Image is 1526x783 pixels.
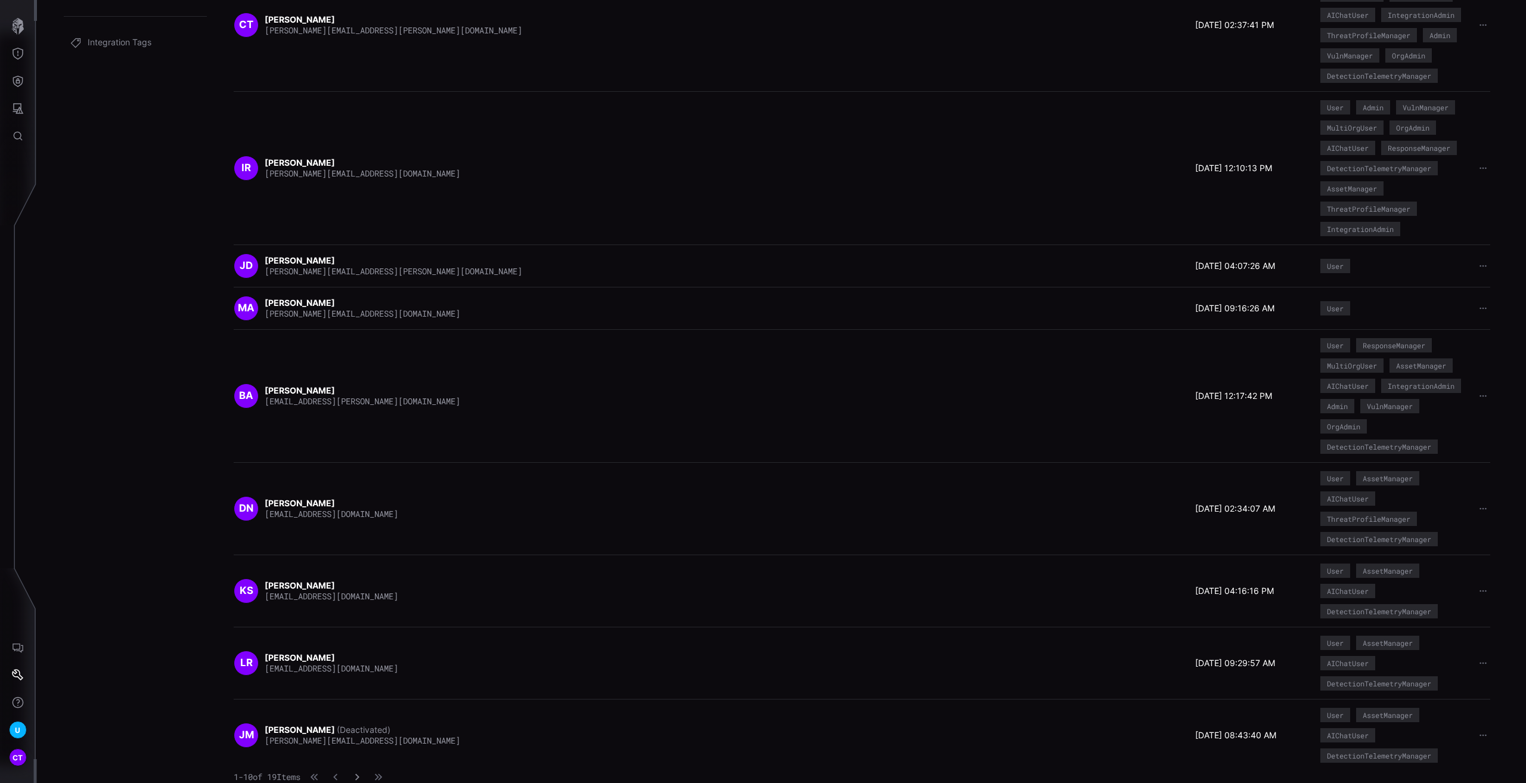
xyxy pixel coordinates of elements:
div: OrgAdmin [1396,124,1429,131]
time: [DATE] 02:34:07 AM [1195,503,1275,514]
div: AssetManager [1327,185,1377,192]
div: ThreatProfileManager [1327,205,1410,212]
div: IntegrationAdmin [1388,11,1454,18]
span: [PERSON_NAME][EMAIL_ADDRESS][PERSON_NAME][DOMAIN_NAME] [265,24,522,36]
span: KS [240,584,253,598]
div: User [1327,342,1344,349]
time: [DATE] 08:43:40 AM [1195,730,1276,741]
button: Previous Page [328,771,343,783]
button: CT [1,744,35,771]
span: DN [239,502,253,515]
time: [DATE] 02:37:41 PM [1195,20,1274,30]
button: Last Page [371,771,386,783]
div: DetectionTelemetryManager [1327,72,1431,79]
span: U [15,724,20,736]
a: Integration Tags [64,31,207,55]
div: DetectionTelemetryManager [1327,165,1431,172]
div: User [1327,711,1344,719]
span: [EMAIL_ADDRESS][DOMAIN_NAME] [265,508,398,519]
span: 1 - 10 of 19 Items [234,772,300,782]
span: [PERSON_NAME][EMAIL_ADDRESS][DOMAIN_NAME] [265,735,460,746]
button: Next Page [349,771,365,783]
div: User [1327,305,1344,312]
div: VulnManager [1327,52,1373,59]
button: U [1,716,35,744]
div: DetectionTelemetryManager [1327,680,1431,687]
div: IntegrationAdmin [1327,225,1394,233]
span: [PERSON_NAME][EMAIL_ADDRESS][DOMAIN_NAME] [265,168,460,179]
div: AssetManager [1363,639,1413,646]
span: JM [239,729,254,742]
time: [DATE] 12:10:13 PM [1195,163,1272,174]
div: DetectionTelemetryManager [1327,752,1431,759]
div: ResponseManager [1388,144,1450,151]
div: MultiOrgUser [1327,362,1377,369]
div: Admin [1327,403,1348,410]
strong: [PERSON_NAME] [265,580,337,590]
div: VulnManager [1403,104,1449,111]
span: CT [13,751,23,764]
time: [DATE] 12:17:42 PM [1195,391,1272,401]
span: CT [239,18,253,32]
strong: [PERSON_NAME] [265,725,337,735]
strong: [PERSON_NAME] [265,157,337,168]
span: BA [239,389,253,403]
strong: [PERSON_NAME] [265,255,337,265]
span: JD [240,259,253,273]
div: AssetManager [1363,567,1413,574]
div: AIChatUser [1327,660,1369,667]
div: IntegrationAdmin [1388,382,1454,389]
div: ThreatProfileManager [1327,515,1410,522]
div: DetectionTelemetryManager [1327,608,1431,615]
span: [PERSON_NAME][EMAIL_ADDRESS][DOMAIN_NAME] [265,308,460,319]
span: IR [241,162,251,175]
time: [DATE] 09:29:57 AM [1195,658,1275,669]
strong: [PERSON_NAME] [265,385,337,395]
div: User [1327,104,1344,111]
div: AssetManager [1363,711,1413,719]
button: First Page [306,771,322,783]
div: VulnManager [1367,403,1413,410]
div: OrgAdmin [1392,52,1425,59]
div: DetectionTelemetryManager [1327,443,1431,450]
div: AIChatUser [1327,587,1369,595]
div: AIChatUser [1327,495,1369,502]
time: [DATE] 09:16:26 AM [1195,303,1274,314]
span: MA [238,302,255,315]
div: MultiOrgUser [1327,124,1377,131]
div: ResponseManager [1363,342,1425,349]
span: LR [240,657,253,670]
span: [EMAIL_ADDRESS][PERSON_NAME][DOMAIN_NAME] [265,395,460,407]
div: ThreatProfileManager [1327,32,1410,39]
div: OrgAdmin [1327,423,1360,430]
div: User [1327,639,1344,646]
span: [EMAIL_ADDRESS][DOMAIN_NAME] [265,663,398,674]
strong: [PERSON_NAME] [265,14,337,24]
span: [EMAIL_ADDRESS][DOMAIN_NAME] [265,590,398,602]
div: AssetManager [1363,475,1413,482]
strong: [PERSON_NAME] [265,498,337,508]
div: AIChatUser [1327,11,1369,18]
div: AssetManager [1396,362,1446,369]
div: User [1327,567,1344,574]
div: AIChatUser [1327,382,1369,389]
span: (Deactivated) [337,725,390,735]
strong: [PERSON_NAME] [265,652,337,663]
div: Admin [1363,104,1384,111]
div: DetectionTelemetryManager [1327,536,1431,543]
strong: [PERSON_NAME] [265,298,337,308]
div: AIChatUser [1327,732,1369,739]
time: [DATE] 04:16:16 PM [1195,586,1274,596]
div: User [1327,262,1344,270]
div: User [1327,475,1344,482]
div: AIChatUser [1327,144,1369,151]
div: Admin [1429,32,1450,39]
span: [PERSON_NAME][EMAIL_ADDRESS][PERSON_NAME][DOMAIN_NAME] [265,265,522,277]
span: Integration Tags [88,37,151,49]
time: [DATE] 04:07:26 AM [1195,261,1275,271]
